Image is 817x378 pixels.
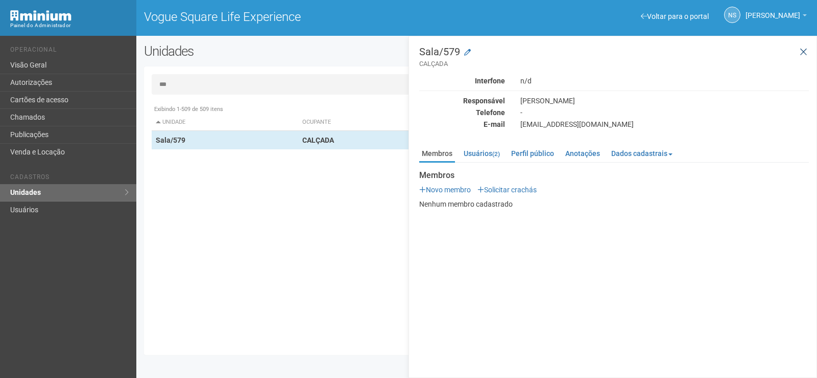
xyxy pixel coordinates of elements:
a: Perfil público [509,146,557,161]
div: Interfone [412,76,513,85]
strong: CALÇADA [302,136,334,144]
div: Responsável [412,96,513,105]
li: Operacional [10,46,129,57]
a: Modificar a unidade [464,48,471,58]
li: Cadastros [10,173,129,184]
img: Minium [10,10,71,21]
h2: Unidades [144,43,413,59]
th: Unidade: activate to sort column descending [152,114,299,131]
strong: Membros [419,171,809,180]
a: Anotações [563,146,603,161]
div: E-mail [412,120,513,129]
a: Membros [419,146,455,163]
h1: Vogue Square Life Experience [144,10,469,24]
a: NS [724,7,740,23]
h3: Sala/579 [419,47,809,69]
small: (2) [492,150,500,158]
p: Nenhum membro cadastrado [419,199,809,209]
div: - [513,108,816,117]
div: [PERSON_NAME] [513,96,816,105]
th: Ocupante: activate to sort column ascending [298,114,566,131]
a: Voltar para o portal [641,12,709,20]
div: [EMAIL_ADDRESS][DOMAIN_NAME] [513,120,816,129]
div: n/d [513,76,816,85]
span: Nicolle Silva [746,2,800,19]
a: Solicitar crachás [477,186,537,194]
div: Exibindo 1-509 de 509 itens [152,105,802,114]
a: Dados cadastrais [609,146,675,161]
div: Painel do Administrador [10,21,129,30]
a: Usuários(2) [461,146,502,161]
a: Novo membro [419,186,471,194]
strong: Sala/579 [156,136,185,144]
div: Telefone [412,108,513,117]
small: CALÇADA [419,59,809,69]
a: [PERSON_NAME] [746,13,807,21]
